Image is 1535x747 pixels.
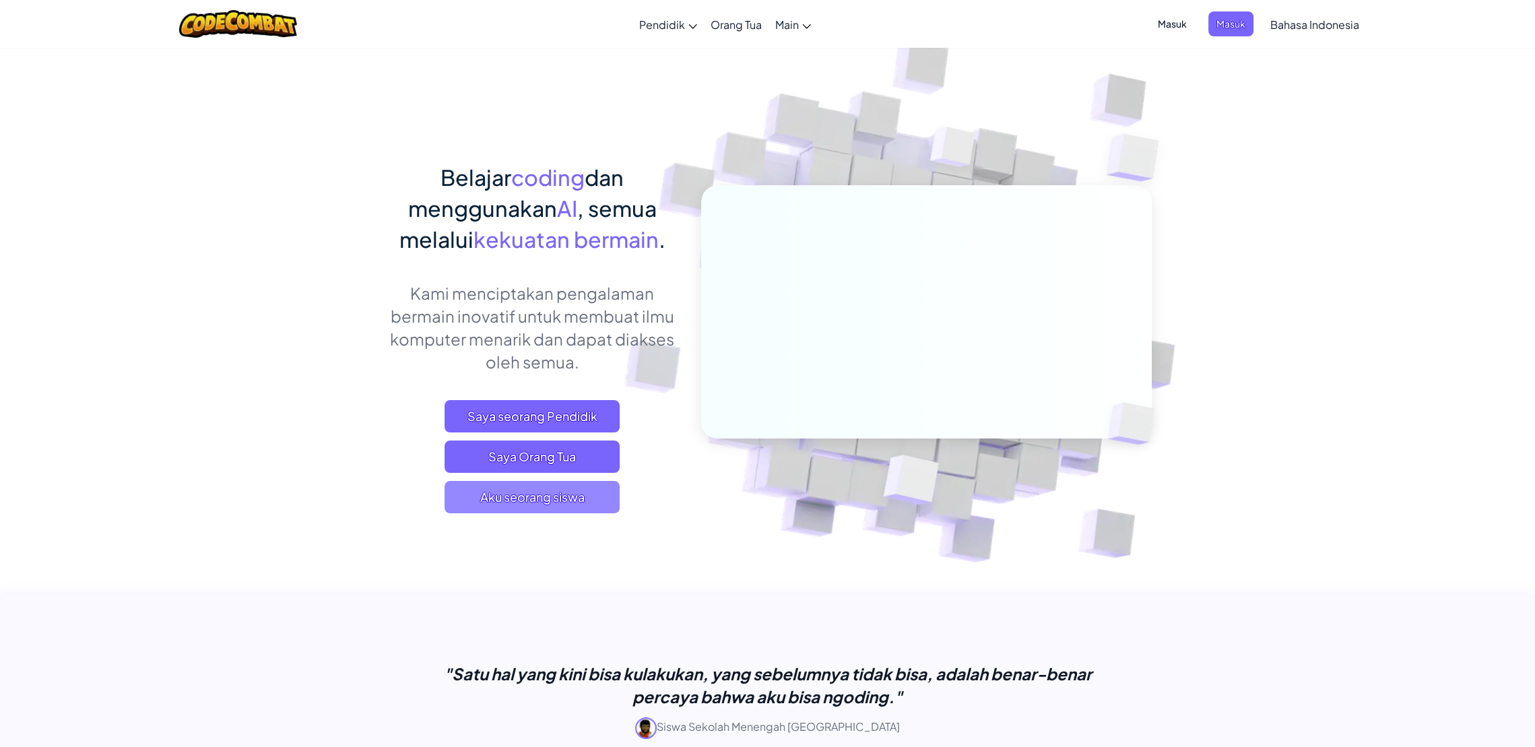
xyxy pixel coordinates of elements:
[1085,375,1186,473] img: Overlap cubes
[179,10,297,38] img: CodeCombat logo
[632,6,704,42] a: Pendidik
[445,441,620,473] a: Saya Orang Tua
[557,195,577,222] span: AI
[384,282,681,373] p: Kami menciptakan pengalaman bermain inovatif untuk membuat ilmu komputer menarik dan dapat diakse...
[1150,11,1195,36] button: Masuk
[1208,11,1253,36] button: Masuk
[445,400,620,432] a: Saya seorang Pendidik
[440,164,511,191] span: Belajar
[905,100,1002,201] img: Overlap cubes
[1080,101,1196,215] img: Overlap cubes
[850,426,971,538] img: Overlap cubes
[639,18,685,32] span: Pendidik
[445,481,620,513] button: Aku seorang siswa
[769,6,818,42] a: Main
[1270,18,1359,32] span: Bahasa Indonesia
[775,18,799,32] span: Main
[431,717,1105,739] p: Siswa Sekolah Menengah [GEOGRAPHIC_DATA]
[1264,6,1366,42] a: Bahasa Indonesia
[704,6,769,42] a: Orang Tua
[659,226,665,253] span: .
[635,717,657,739] img: avatar
[473,226,659,253] span: kekuatan bermain
[431,662,1105,708] p: "Satu hal yang kini bisa kulakukan, yang sebelumnya tidak bisa, adalah benar-benar percaya bahwa ...
[511,164,585,191] span: coding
